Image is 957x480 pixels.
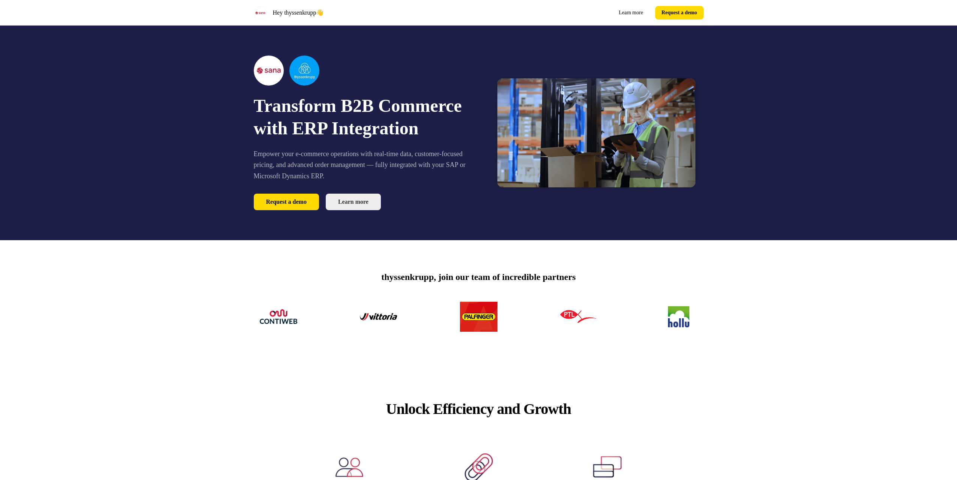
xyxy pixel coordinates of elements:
[316,9,323,16] span: 👋
[326,194,381,210] a: Learn more
[655,6,704,20] a: Request a demo
[254,95,468,140] p: Transform B2B Commerce with ERP Integration
[254,194,319,210] a: Request a demo
[381,270,575,284] p: thyssenkrupp, join our team of incredible partners
[371,398,586,420] p: Unlock Efficiency and Growth
[273,8,324,17] p: Hey thyssenkrupp
[613,6,649,20] a: Learn more
[254,149,468,182] p: Empower your e-commerce operations with real-time data, customer-focused pricing, and advanced or...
